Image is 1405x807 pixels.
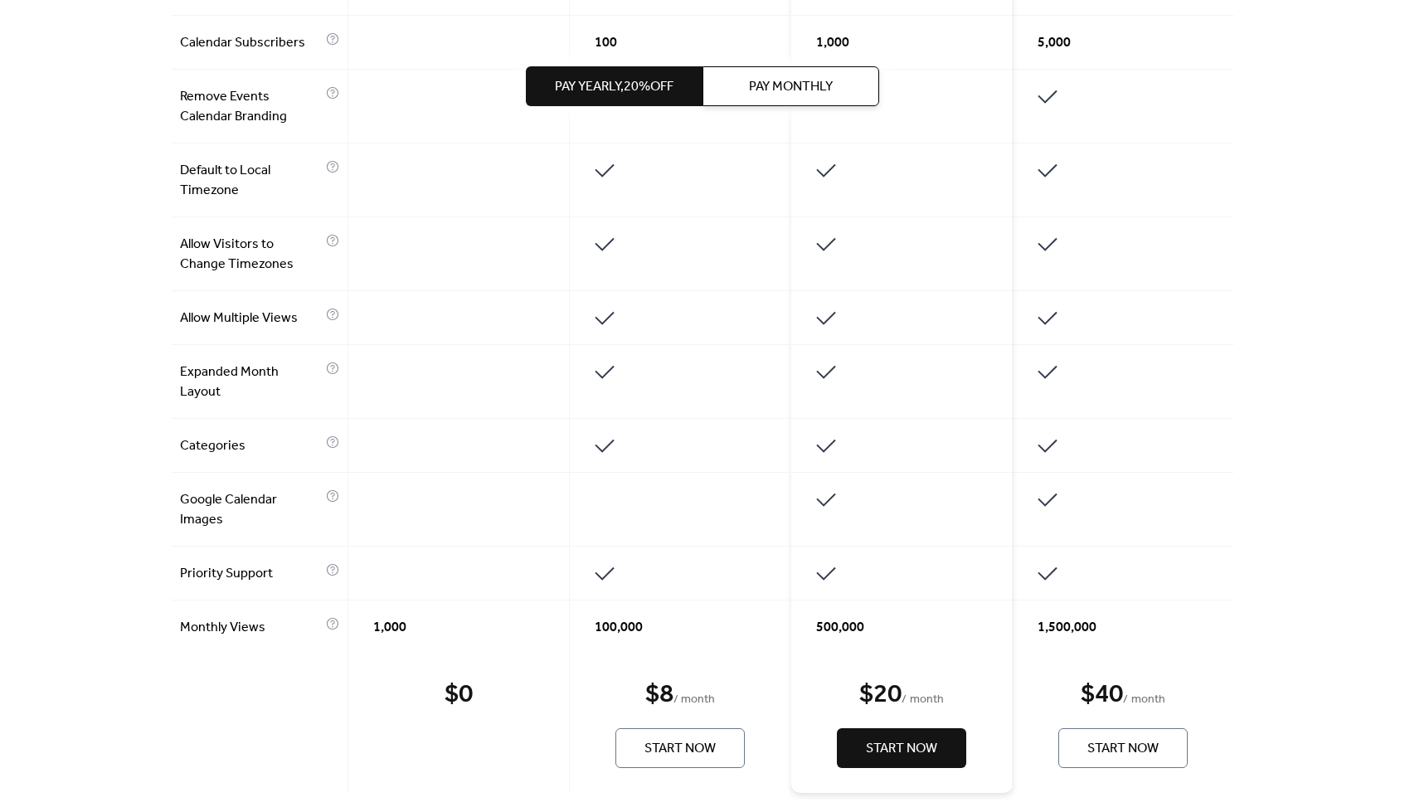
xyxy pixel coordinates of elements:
[859,678,902,712] div: $ 20
[837,728,966,768] button: Start Now
[902,690,943,710] span: / month
[816,618,864,638] span: 500,000
[1038,618,1096,638] span: 1,500,000
[526,66,702,106] button: Pay Yearly,20%off
[644,739,716,759] span: Start Now
[180,33,322,53] span: Calendar Subscribers
[180,362,322,402] span: Expanded Month Layout
[1038,33,1071,53] span: 5,000
[645,678,673,712] div: $ 8
[180,436,322,456] span: Categories
[373,618,406,638] span: 1,000
[445,678,473,712] div: $ 0
[702,66,879,106] button: Pay Monthly
[615,728,745,768] button: Start Now
[673,690,715,710] span: / month
[180,235,322,275] span: Allow Visitors to Change Timezones
[1058,728,1188,768] button: Start Now
[749,77,833,97] span: Pay Monthly
[180,309,322,328] span: Allow Multiple Views
[866,739,937,759] span: Start Now
[180,618,322,638] span: Monthly Views
[180,490,322,530] span: Google Calendar Images
[1081,678,1123,712] div: $ 40
[1123,690,1164,710] span: / month
[555,77,673,97] span: Pay Yearly, 20% off
[1087,739,1159,759] span: Start Now
[595,618,643,638] span: 100,000
[180,564,322,584] span: Priority Support
[180,87,322,127] span: Remove Events Calendar Branding
[180,161,322,201] span: Default to Local Timezone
